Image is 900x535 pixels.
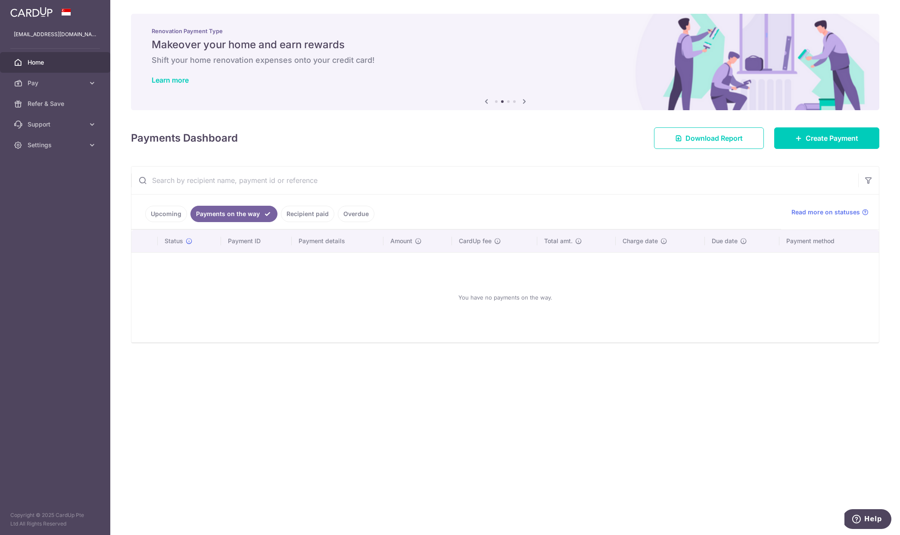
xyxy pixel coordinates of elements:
a: Recipient paid [281,206,334,222]
a: Create Payment [774,127,879,149]
a: Download Report [654,127,764,149]
p: [EMAIL_ADDRESS][DOMAIN_NAME] [14,30,97,39]
span: CardUp fee [459,237,492,245]
span: Charge date [623,237,658,245]
p: Renovation Payment Type [152,28,859,34]
span: Create Payment [806,133,858,143]
th: Payment method [779,230,879,252]
th: Payment details [292,230,383,252]
a: Overdue [338,206,374,222]
h5: Makeover your home and earn rewards [152,38,859,52]
span: Download Report [685,133,743,143]
h6: Shift your home renovation expenses onto your credit card! [152,55,859,65]
span: Status [165,237,183,245]
span: Settings [28,141,84,149]
a: Payments on the way [190,206,277,222]
span: Home [28,58,84,67]
span: Support [28,120,84,129]
img: CardUp [10,7,53,17]
input: Search by recipient name, payment id or reference [131,167,858,194]
span: Pay [28,79,84,87]
a: Read more on statuses [791,208,869,216]
span: Refer & Save [28,99,84,108]
img: Renovation banner [131,14,879,110]
span: Total amt. [544,237,573,245]
span: Read more on statuses [791,208,860,216]
a: Upcoming [145,206,187,222]
span: Due date [712,237,738,245]
iframe: Opens a widget where you can find more information [844,509,891,531]
div: You have no payments on the way. [142,260,869,335]
span: Amount [390,237,412,245]
th: Payment ID [221,230,292,252]
a: Learn more [152,76,189,84]
h4: Payments Dashboard [131,130,238,146]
